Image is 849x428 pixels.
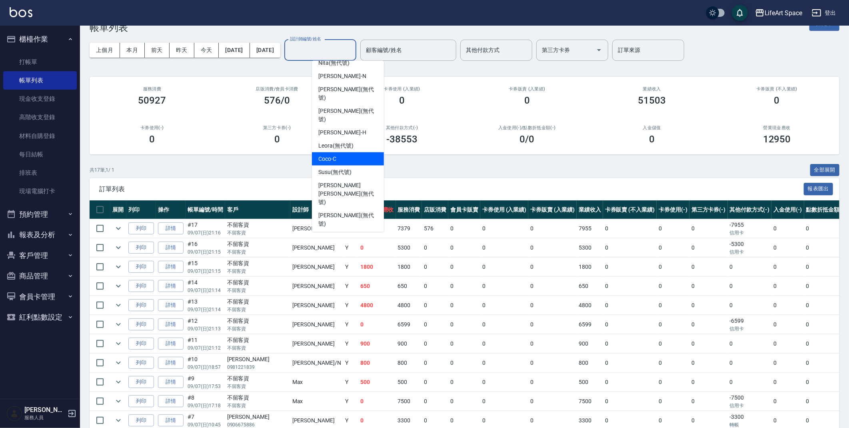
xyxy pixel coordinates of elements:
span: Coco -C [318,155,336,163]
a: 詳情 [158,338,184,350]
td: #11 [186,334,225,353]
button: expand row [112,376,124,388]
a: 現場電腦打卡 [3,182,77,200]
div: LifeArt Space [765,8,802,18]
td: 0 [480,296,529,315]
td: 1800 [358,258,396,276]
td: 900 [396,334,422,353]
td: 0 [448,334,480,353]
h5: [PERSON_NAME] [24,406,65,414]
td: 0 [358,238,396,257]
td: Y [343,238,358,257]
button: 列印 [128,338,154,350]
button: 本月 [120,43,145,58]
td: 1800 [577,258,603,276]
td: 0 [448,277,480,296]
a: 詳情 [158,395,184,408]
p: 不留客資 [227,325,288,332]
h2: 入金使用(-) /點數折抵金額(-) [474,125,580,130]
p: 09/07 (日) 21:15 [188,268,223,275]
td: 0 [689,373,728,392]
td: 500 [577,373,603,392]
td: [PERSON_NAME] [290,238,343,257]
td: 0 [528,258,577,276]
td: 0 [728,277,772,296]
td: #17 [186,219,225,238]
h2: 卡券販賣 (不入業績) [724,86,830,92]
a: 詳情 [158,222,184,235]
span: Leora (無代號) [318,142,354,150]
td: 0 [728,296,772,315]
a: 詳情 [158,280,184,292]
th: 店販消費 [422,200,448,219]
th: 第三方卡券(-) [689,200,728,219]
a: 現金收支登錄 [3,90,77,108]
td: 0 [448,258,480,276]
button: 上個月 [90,43,120,58]
td: 0 [528,334,577,353]
div: 不留客資 [227,240,288,248]
div: 不留客資 [227,374,288,383]
div: 不留客資 [227,298,288,306]
td: 0 [689,354,728,372]
button: Open [593,44,605,56]
td: Y [343,258,358,276]
div: [PERSON_NAME] [227,355,288,364]
th: 帳單編號/時間 [186,200,225,219]
td: 0 [728,334,772,353]
td: 0 [771,373,804,392]
td: 576 [422,219,448,238]
td: 0 [358,392,396,411]
h3: 0 [274,134,280,145]
h2: 卡券使用(-) [99,125,205,130]
button: 今天 [194,43,219,58]
button: 列印 [128,357,154,369]
img: Logo [10,7,32,17]
h2: 其他付款方式(-) [349,125,455,130]
td: 0 [603,238,657,257]
h3: 0 /0 [519,134,534,145]
td: 4800 [577,296,603,315]
button: expand row [112,242,124,254]
button: 登出 [809,6,839,20]
td: 0 [771,334,804,353]
td: Max [290,392,343,411]
td: -6599 [728,315,772,334]
td: 0 [480,219,529,238]
p: 信用卡 [730,325,770,332]
span: [PERSON_NAME] (無代號) [318,211,378,228]
td: 0 [448,296,480,315]
p: 09/07 (日) 21:16 [188,229,223,236]
h3: 0 [524,95,530,106]
td: 0 [689,219,728,238]
td: 900 [358,334,396,353]
td: #12 [186,315,225,334]
td: Y [343,315,358,334]
th: 設計師 [290,200,343,219]
p: 不留客資 [227,229,288,236]
span: 訂單列表 [99,185,804,193]
td: Y [343,334,358,353]
p: 共 17 筆, 1 / 1 [90,166,114,174]
p: 0981221839 [227,364,288,371]
td: 0 [657,315,689,334]
button: expand row [112,222,124,234]
button: LifeArt Space [752,5,805,21]
button: expand row [112,414,124,426]
td: -7955 [728,219,772,238]
td: 0 [804,277,848,296]
td: 0 [480,354,529,372]
td: [PERSON_NAME] [290,334,343,353]
div: 不留客資 [227,336,288,344]
th: 卡券使用 (入業績) [480,200,529,219]
td: [PERSON_NAME] [290,315,343,334]
td: 0 [804,296,848,315]
td: Y [343,392,358,411]
span: [PERSON_NAME] -H [318,128,366,137]
button: expand row [112,280,124,292]
h2: 卡券使用 (入業績) [349,86,455,92]
td: 0 [603,219,657,238]
td: 0 [771,277,804,296]
h3: 服務消費 [99,86,205,92]
button: expand row [112,318,124,330]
